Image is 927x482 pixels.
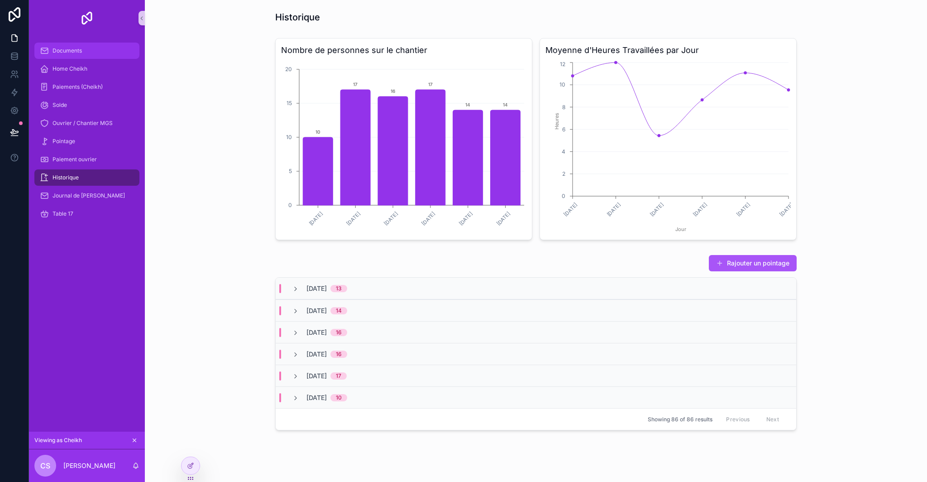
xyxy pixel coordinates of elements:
text: [DATE] [649,202,665,218]
span: [DATE] [306,350,327,359]
span: Table 17 [53,210,73,217]
text: [DATE] [308,211,324,227]
a: Paiement ouvrier [34,151,139,168]
text: [DATE] [735,202,751,218]
a: Solde [34,97,139,113]
tspan: 6 [562,126,565,133]
button: Rajouter un pointage [709,255,797,271]
span: CS [40,460,50,471]
span: [DATE] [306,371,327,381]
text: 14 [503,102,508,107]
tspan: Jour [675,226,686,232]
span: Journal de [PERSON_NAME] [53,192,125,199]
text: [DATE] [458,211,474,227]
span: [DATE] [306,393,327,402]
tspan: 2 [562,170,565,177]
tspan: 4 [562,148,565,155]
span: Ouvrier / Chantier MGS [53,120,113,127]
div: chart [545,60,791,234]
text: [DATE] [495,211,511,227]
img: App logo [80,11,94,25]
tspan: 12 [560,61,565,67]
text: [DATE] [692,202,708,218]
tspan: 5 [289,168,292,174]
div: 17 [336,372,341,380]
text: 17 [353,82,358,87]
h3: Nombre de personnes sur le chantier [281,44,526,57]
span: Solde [53,101,67,109]
tspan: 15 [287,100,292,106]
a: Historique [34,169,139,186]
a: Pointage [34,133,139,149]
text: [DATE] [562,202,578,218]
span: Historique [53,174,79,181]
a: Ouvrier / Chantier MGS [34,115,139,131]
span: [DATE] [306,284,327,293]
span: Viewing as Cheikh [34,437,82,444]
span: Paiements (Cheikh) [53,83,103,91]
text: [DATE] [778,202,794,218]
text: 14 [465,102,470,107]
span: Showing 86 of 86 results [648,416,712,423]
span: [DATE] [306,328,327,337]
text: 16 [391,88,395,94]
text: 17 [428,82,433,87]
tspan: 10 [559,81,565,88]
text: [DATE] [606,202,622,218]
a: Home Cheikh [34,61,139,77]
div: 10 [336,394,342,401]
span: Paiement ouvrier [53,156,97,163]
a: Journal de [PERSON_NAME] [34,188,139,204]
div: scrollable content [29,36,145,234]
div: 16 [336,329,342,336]
a: Documents [34,43,139,59]
h1: Historique [275,11,320,24]
tspan: 10 [286,134,292,140]
div: 13 [336,285,342,292]
div: 14 [336,307,342,314]
text: [DATE] [382,211,399,227]
span: Documents [53,47,82,54]
span: [DATE] [306,306,327,315]
tspan: 0 [288,202,292,208]
text: [DATE] [420,211,436,227]
text: [DATE] [345,211,362,227]
tspan: Heures [554,113,560,130]
a: Paiements (Cheikh) [34,79,139,95]
tspan: 0 [562,193,565,199]
div: chart [281,60,526,234]
p: [PERSON_NAME] [63,461,115,470]
span: Home Cheikh [53,65,87,72]
tspan: 8 [562,104,565,111]
tspan: 20 [285,66,292,72]
div: 16 [336,351,342,358]
span: Pointage [53,138,75,145]
h3: Moyenne d'Heures Travaillées par Jour [545,44,791,57]
text: 10 [315,129,320,135]
a: Table 17 [34,206,139,222]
